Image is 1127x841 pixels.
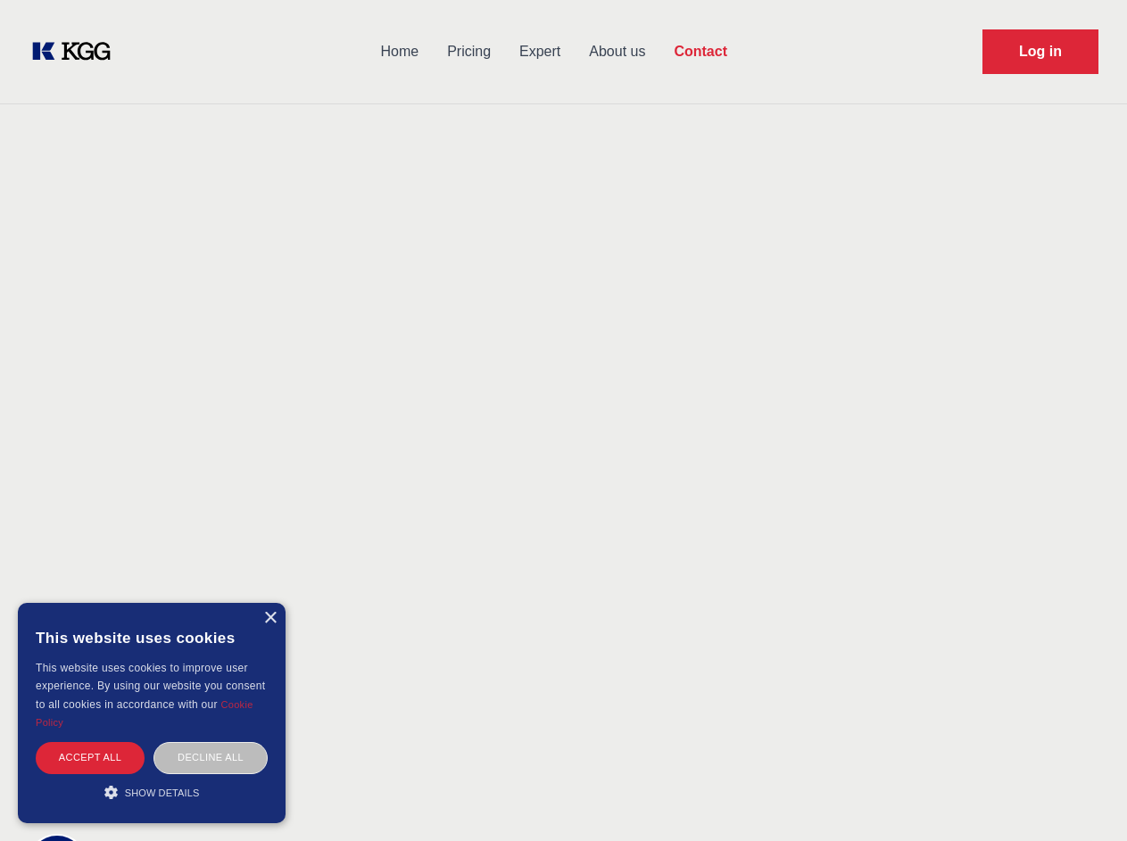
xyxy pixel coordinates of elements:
a: KOL Knowledge Platform: Talk to Key External Experts (KEE) [29,37,125,66]
iframe: Chat Widget [1038,755,1127,841]
a: Cookie Policy [36,699,253,728]
a: About us [575,29,659,75]
span: This website uses cookies to improve user experience. By using our website you consent to all coo... [36,662,265,711]
div: Decline all [153,742,268,773]
div: Accept all [36,742,145,773]
div: Show details [36,783,268,801]
div: This website uses cookies [36,616,268,659]
div: Close [263,612,277,625]
a: Home [366,29,433,75]
a: Pricing [433,29,505,75]
span: Show details [125,787,200,798]
a: Expert [505,29,575,75]
a: Contact [659,29,742,75]
a: Request Demo [982,29,1098,74]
